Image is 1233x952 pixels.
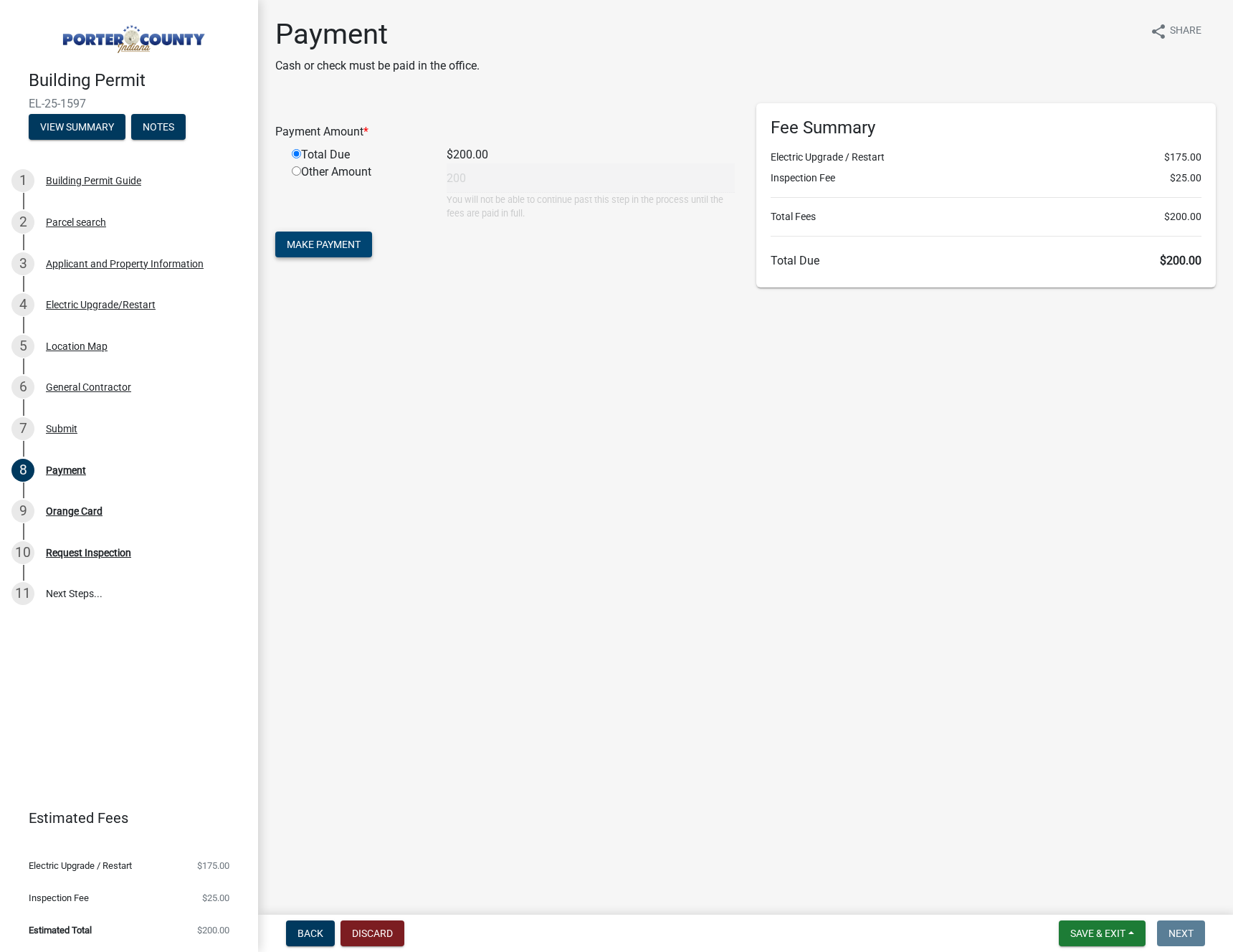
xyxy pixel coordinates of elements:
[11,804,235,832] a: Estimated Fees
[46,259,204,269] div: Applicant and Property Information
[275,232,372,257] button: Make Payment
[202,893,229,903] span: $25.00
[1160,254,1201,267] span: $200.00
[46,300,156,310] div: Electric Upgrade/Restart
[11,335,34,358] div: 5
[771,171,1201,186] li: Inspection Fee
[281,146,436,163] div: Total Due
[46,424,77,434] div: Submit
[46,465,86,475] div: Payment
[297,928,323,939] span: Back
[341,920,404,946] button: Discard
[197,861,229,870] span: $175.00
[46,382,131,392] div: General Contractor
[46,217,106,227] div: Parcel search
[1164,150,1201,165] span: $175.00
[29,122,125,133] wm-modal-confirm: Summary
[286,920,335,946] button: Back
[197,925,229,935] span: $200.00
[1170,171,1201,186] span: $25.00
[11,582,34,605] div: 11
[287,239,361,250] span: Make Payment
[275,57,480,75] p: Cash or check must be paid in the office.
[46,506,103,516] div: Orange Card
[11,169,34,192] div: 1
[11,417,34,440] div: 7
[46,341,108,351] div: Location Map
[29,114,125,140] button: View Summary
[29,70,247,91] h4: Building Permit
[771,118,1201,138] h6: Fee Summary
[771,209,1201,224] li: Total Fees
[1150,23,1167,40] i: share
[29,925,92,935] span: Estimated Total
[275,17,480,52] h1: Payment
[1059,920,1146,946] button: Save & Exit
[29,861,132,870] span: Electric Upgrade / Restart
[771,254,1201,267] h6: Total Due
[29,97,229,110] span: EL-25-1597
[11,541,34,564] div: 10
[131,122,186,133] wm-modal-confirm: Notes
[1070,928,1125,939] span: Save & Exit
[29,15,235,55] img: Porter County, Indiana
[1170,23,1201,40] span: Share
[1168,928,1194,939] span: Next
[11,376,34,399] div: 6
[265,123,746,141] div: Payment Amount
[11,252,34,275] div: 3
[1157,920,1205,946] button: Next
[11,500,34,523] div: 9
[46,548,131,558] div: Request Inspection
[11,293,34,316] div: 4
[771,150,1201,165] li: Electric Upgrade / Restart
[436,146,746,163] div: $200.00
[131,114,186,140] button: Notes
[1164,209,1201,224] span: $200.00
[11,459,34,482] div: 8
[281,163,436,220] div: Other Amount
[29,893,89,903] span: Inspection Fee
[46,176,141,186] div: Building Permit Guide
[1138,17,1213,45] button: shareShare
[11,211,34,234] div: 2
